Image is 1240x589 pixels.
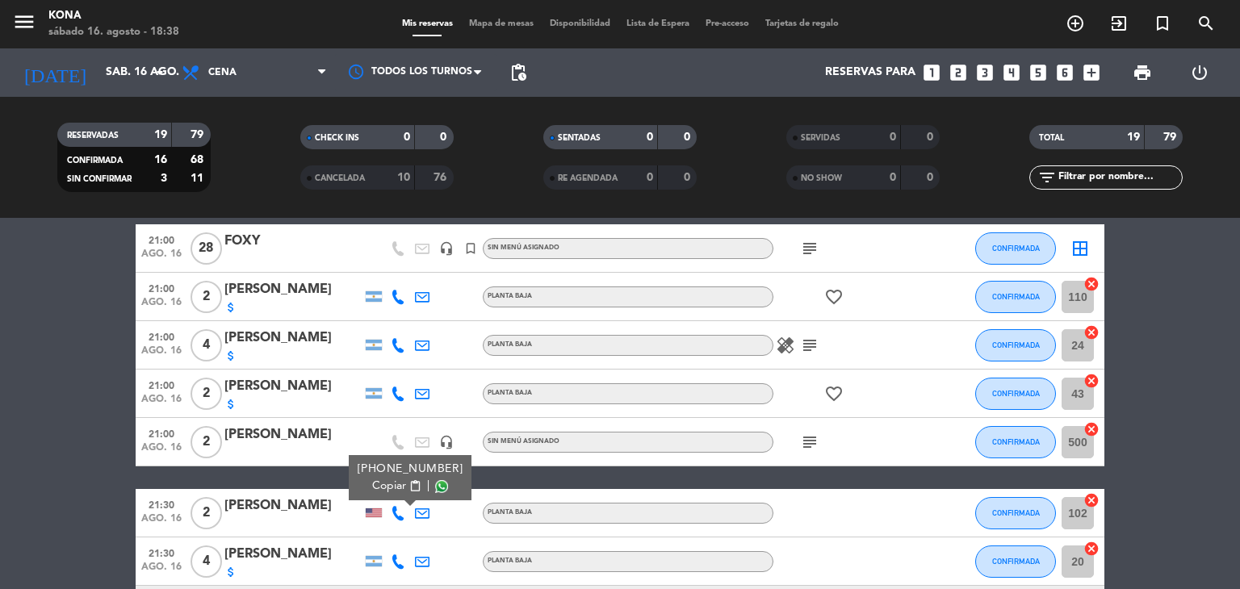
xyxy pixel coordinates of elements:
span: SIN CONFIRMAR [67,175,132,183]
strong: 19 [154,129,167,140]
strong: 79 [1163,132,1179,143]
div: [PERSON_NAME] [224,544,362,565]
i: subject [800,336,819,355]
strong: 19 [1127,132,1140,143]
i: add_box [1081,62,1102,83]
i: arrow_drop_down [150,63,170,82]
span: pending_actions [509,63,528,82]
div: Kona [48,8,179,24]
span: 21:00 [141,278,182,297]
button: CONFIRMADA [975,497,1056,529]
span: SENTADAS [558,134,601,142]
i: cancel [1083,276,1100,292]
span: 4 [191,329,222,361]
span: Tarjetas de regalo [757,19,847,28]
i: filter_list [1037,168,1057,187]
button: Copiarcontent_paste [372,478,421,495]
span: ago. 16 [141,394,182,412]
span: 28 [191,232,222,265]
span: 4 [191,545,222,578]
div: [PHONE_NUMBER] [358,461,463,478]
span: PLANTA BAJA [488,293,532,299]
i: menu [12,10,36,34]
i: attach_money [224,349,237,362]
i: subject [800,239,819,258]
i: headset_mic [439,435,454,449]
i: cancel [1083,373,1100,389]
span: 21:00 [141,230,182,249]
strong: 3 [161,173,167,184]
div: [PERSON_NAME] [224,424,362,445]
i: favorite_border [824,287,844,307]
i: exit_to_app [1109,14,1129,33]
i: attach_money [224,566,237,579]
i: border_all [1070,239,1090,258]
div: [PERSON_NAME] [224,495,362,516]
span: print [1133,63,1152,82]
span: PLANTA BAJA [488,341,532,348]
i: subject [800,432,819,452]
span: 21:00 [141,327,182,345]
strong: 0 [890,132,896,143]
span: 21:00 [141,375,182,394]
i: healing [776,336,795,355]
strong: 0 [927,132,936,143]
i: attach_money [224,301,237,314]
strong: 76 [434,172,450,183]
strong: 0 [684,172,693,183]
span: Cena [208,67,237,78]
div: [PERSON_NAME] [224,376,362,397]
span: CONFIRMADA [992,340,1040,349]
strong: 0 [927,172,936,183]
i: looks_4 [1001,62,1022,83]
i: cancel [1083,421,1100,437]
span: CONFIRMADA [992,389,1040,398]
i: [DATE] [12,55,98,90]
i: looks_two [948,62,969,83]
span: Reservas para [825,66,915,79]
span: CONFIRMADA [992,437,1040,446]
span: CONFIRMADA [992,292,1040,301]
button: CONFIRMADA [975,232,1056,265]
span: RESERVADAS [67,132,119,140]
strong: 0 [440,132,450,143]
span: 2 [191,426,222,458]
button: CONFIRMADA [975,281,1056,313]
span: Lista de Espera [618,19,697,28]
strong: 10 [397,172,410,183]
span: 21:00 [141,424,182,442]
span: 2 [191,497,222,529]
span: CANCELADA [315,174,365,182]
strong: 0 [684,132,693,143]
span: Mapa de mesas [461,19,542,28]
i: cancel [1083,324,1100,340]
span: Pre-acceso [697,19,757,28]
i: headset_mic [439,241,454,256]
span: 21:30 [141,543,182,562]
i: turned_in_not [1153,14,1172,33]
div: FOXY [224,231,362,252]
strong: 0 [647,172,653,183]
i: favorite_border [824,384,844,403]
div: sábado 16. agosto - 18:38 [48,24,179,40]
strong: 16 [154,154,167,165]
button: CONFIRMADA [975,545,1056,578]
span: 2 [191,378,222,410]
button: CONFIRMADA [975,378,1056,410]
span: 21:30 [141,495,182,513]
button: CONFIRMADA [975,426,1056,458]
strong: 68 [191,154,207,165]
i: search [1196,14,1216,33]
i: looks_3 [974,62,995,83]
i: attach_money [224,398,237,411]
span: Sin menú asignado [488,244,559,251]
span: PLANTA BAJA [488,509,532,516]
span: PLANTA BAJA [488,390,532,396]
div: [PERSON_NAME] [224,328,362,349]
strong: 79 [191,129,207,140]
span: ago. 16 [141,442,182,461]
span: Sin menú asignado [488,438,559,445]
span: CONFIRMADA [992,508,1040,517]
span: PLANTA BAJA [488,558,532,564]
span: content_paste [409,480,421,492]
